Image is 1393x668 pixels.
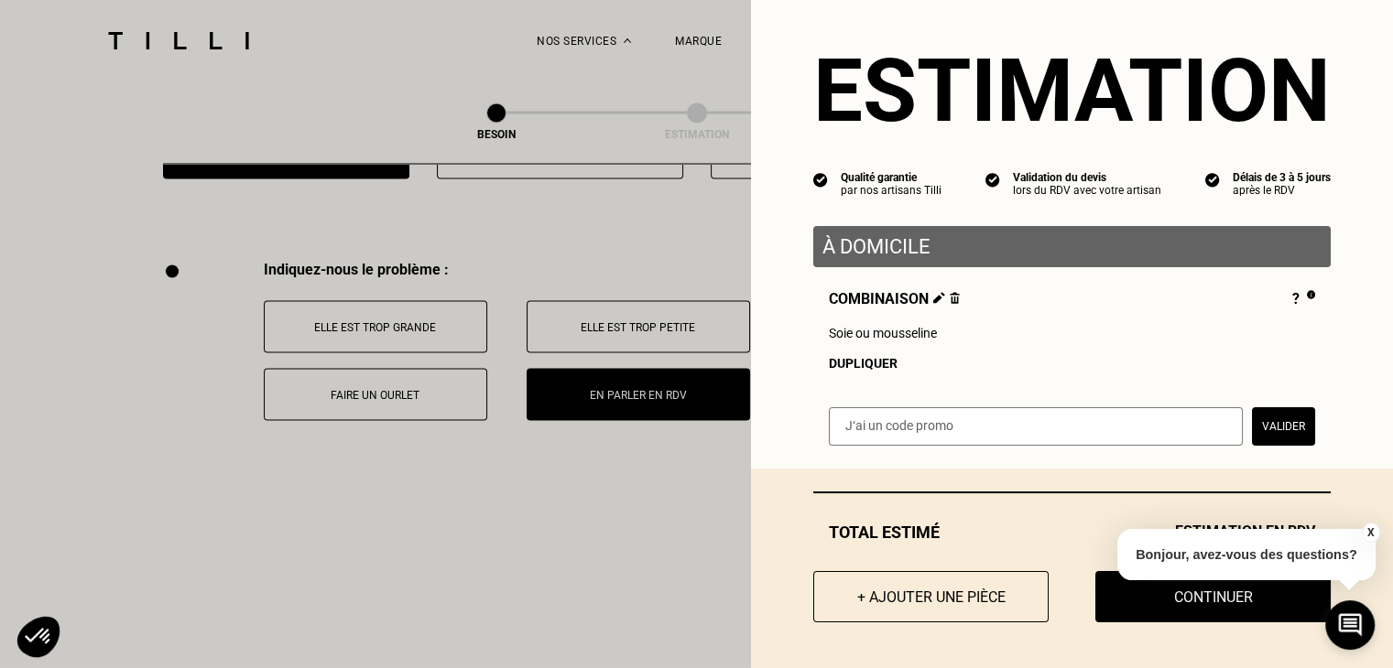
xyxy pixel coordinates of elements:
[829,356,1315,371] div: Dupliquer
[822,235,1322,258] p: À domicile
[1361,523,1379,543] button: X
[841,171,941,184] div: Qualité garantie
[1205,171,1220,188] img: icon list info
[950,292,960,304] img: Supprimer
[1013,171,1161,184] div: Validation du devis
[841,184,941,197] div: par nos artisans Tilli
[933,292,945,304] img: Éditer
[1252,407,1315,446] button: Valider
[1292,290,1315,310] div: ?
[1233,184,1331,197] div: après le RDV
[1013,184,1161,197] div: lors du RDV avec votre artisan
[829,290,960,310] span: Combinaison
[813,523,1331,542] div: Total estimé
[829,326,937,340] span: Soie ou mousseline
[813,571,1049,622] button: + Ajouter une pièce
[1095,571,1331,622] button: Continuer
[1233,171,1331,184] div: Délais de 3 à 5 jours
[829,407,1243,446] input: J‘ai un code promo
[813,171,828,188] img: icon list info
[1307,290,1315,299] img: Pourquoi le prix est indéfini ?
[813,39,1331,142] section: Estimation
[1117,529,1376,580] p: Bonjour, avez-vous des questions?
[985,171,1000,188] img: icon list info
